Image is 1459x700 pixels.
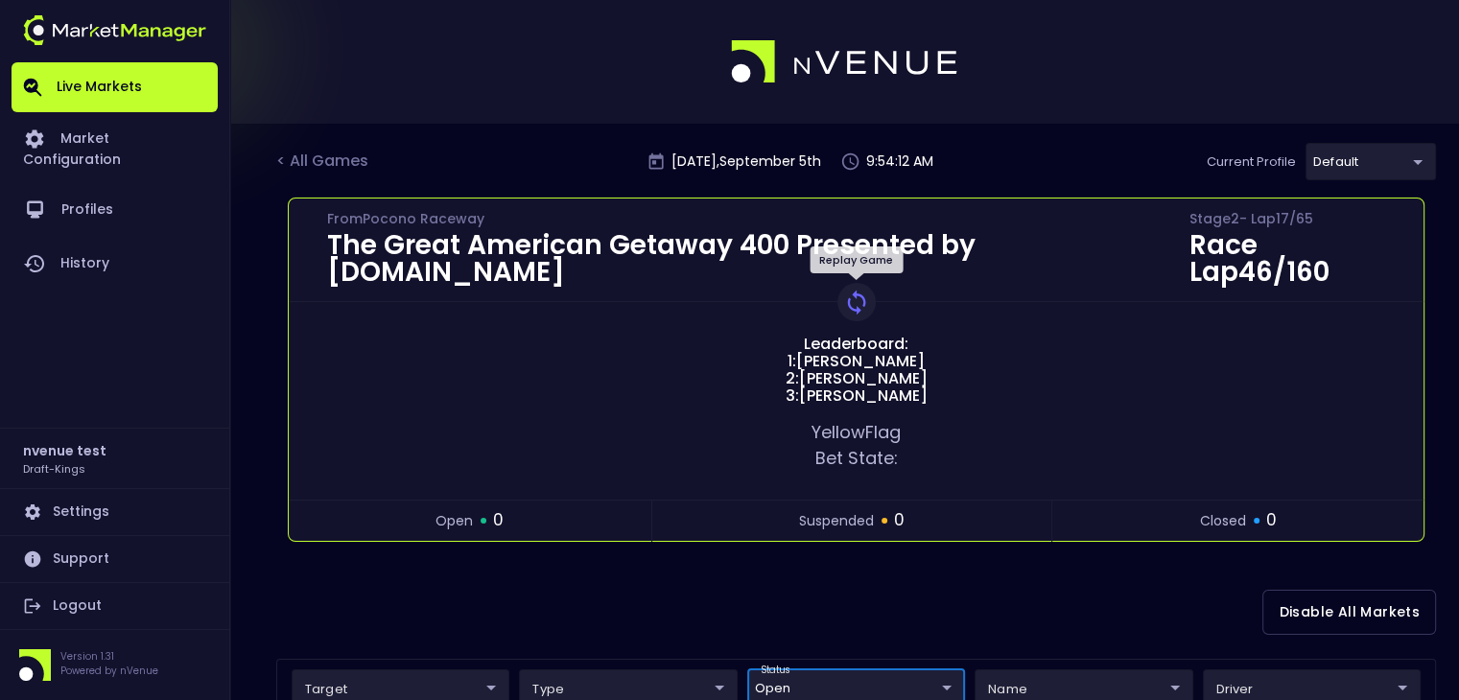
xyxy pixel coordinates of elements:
span: closed [1200,511,1246,531]
span: suspended [799,511,874,531]
a: Settings [12,489,218,535]
span: yellow Flag [812,420,901,444]
span: Bet State: [815,446,898,470]
label: status [761,664,790,677]
p: [DATE] , September 5 th [671,152,821,172]
span: open [435,511,473,531]
p: Version 1.31 [60,649,158,664]
span: 0 [493,508,504,533]
p: Current Profile [1207,152,1296,172]
span: 0 [1266,508,1277,533]
a: Profiles [12,183,218,237]
a: Live Markets [12,62,218,112]
p: Powered by nVenue [60,664,158,678]
span: Replay Game [810,246,903,273]
p: 9:54:12 AM [866,152,933,172]
img: replayImg [843,289,870,315]
div: Version 1.31Powered by nVenue [12,649,218,681]
h3: Draft-Kings [23,461,85,476]
img: logo [23,15,206,45]
div: target [1306,143,1436,180]
span: Leaderboard: [798,336,914,353]
div: Stage 2 - Lap 17 / 65 [1189,214,1385,229]
img: logo [731,40,959,84]
span: 3: [PERSON_NAME] [780,387,933,405]
span: 1: [PERSON_NAME] [782,353,930,370]
a: Logout [12,583,218,629]
div: Race Lap 46 / 160 [1189,232,1385,286]
a: Market Configuration [12,112,218,183]
h2: nvenue test [23,440,106,461]
span: 2: [PERSON_NAME] [780,370,933,387]
div: From Pocono Raceway [327,214,1151,229]
div: The Great American Getaway 400 Presented by [DOMAIN_NAME] [327,232,1151,286]
a: History [12,237,218,291]
div: < All Games [276,150,372,175]
span: 0 [894,508,905,533]
a: Support [12,536,218,582]
button: Disable All Markets [1262,590,1436,635]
